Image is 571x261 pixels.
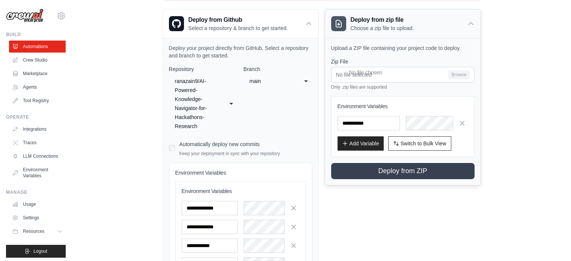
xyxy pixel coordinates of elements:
[9,54,66,66] a: Crew Studio
[533,225,571,261] iframe: Chat Widget
[351,15,414,24] h3: Deploy from zip file
[33,248,47,254] span: Logout
[182,187,300,195] h3: Environment Variables
[401,140,446,147] span: Switch to Bulk View
[9,137,66,149] a: Traces
[331,84,475,90] p: Only .zip files are supported
[331,163,475,179] button: Deploy from ZIP
[244,65,312,73] label: Branch
[23,228,44,234] span: Resources
[9,81,66,93] a: Agents
[9,198,66,210] a: Usage
[6,245,66,258] button: Logout
[9,225,66,237] button: Resources
[9,150,66,162] a: LLM Connections
[188,24,288,32] p: Select a repository & branch to get started.
[331,44,475,52] p: Upload a ZIP file containing your project code to deploy.
[9,123,66,135] a: Integrations
[6,32,66,38] div: Build
[9,212,66,224] a: Settings
[337,136,384,151] button: Add Variable
[6,9,44,23] img: Logo
[175,169,306,177] h4: Environment Variables
[169,44,312,59] p: Deploy your project directly from GitHub. Select a repository and branch to get started.
[9,41,66,53] a: Automations
[188,15,288,24] h3: Deploy from Github
[179,151,280,157] p: Keep your deployment in sync with your repository
[9,164,66,182] a: Environment Variables
[6,114,66,120] div: Operate
[179,141,260,147] label: Automatically deploy new commits
[337,103,468,110] h3: Environment Variables
[169,65,238,73] label: Repository
[331,67,475,83] input: No file selected Browse
[175,77,217,131] div: ranazain9/AI-Powered-Knowledge-Navigator-for-Hackathons-Research
[6,189,66,195] div: Manage
[351,24,414,32] p: Choose a zip file to upload.
[9,95,66,107] a: Tool Registry
[9,68,66,80] a: Marketplace
[331,58,475,65] label: Zip File
[388,136,451,151] button: Switch to Bulk View
[250,77,291,86] div: main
